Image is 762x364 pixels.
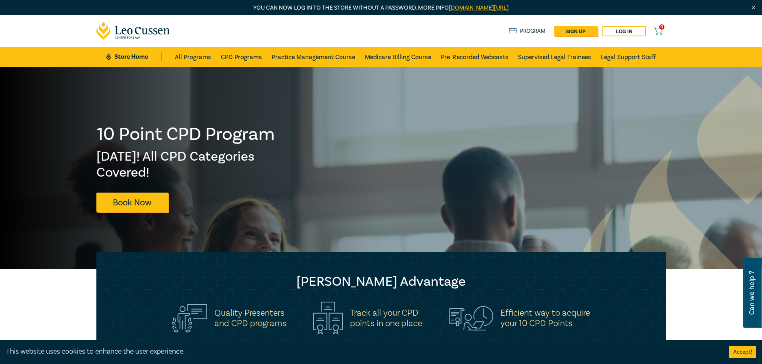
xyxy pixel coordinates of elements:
img: Track all your CPD<br>points in one place [313,302,343,334]
img: Quality Presenters<br>and CPD programs [172,304,207,332]
a: Supervised Legal Trainees [518,47,591,67]
a: Pre-Recorded Webcasts [441,47,508,67]
h2: [DATE]! All CPD Categories Covered! [96,149,276,181]
img: Close [750,4,757,11]
a: Medicare Billing Course [365,47,431,67]
a: Program [509,27,546,36]
h5: Track all your CPD points in one place [350,308,422,328]
a: CPD Programs [221,47,262,67]
div: This website uses cookies to enhance the user experience. [6,346,717,357]
a: Legal Support Staff [601,47,656,67]
a: [DOMAIN_NAME][URL] [449,4,509,12]
a: Store Home [106,52,162,61]
a: Practice Management Course [272,47,355,67]
a: sign up [554,26,598,36]
h2: [PERSON_NAME] Advantage [112,274,650,290]
span: Can we help ? [748,263,756,323]
h5: Quality Presenters and CPD programs [214,308,286,328]
p: You can now log in to the store without a password. More info [96,4,666,12]
button: Accept cookies [729,346,756,358]
span: 0 [659,24,664,30]
h1: 10 Point CPD Program [96,124,276,145]
img: Efficient way to acquire<br>your 10 CPD Points [449,306,493,330]
h5: Efficient way to acquire your 10 CPD Points [500,308,590,328]
a: All Programs [175,47,211,67]
a: Book Now [96,193,168,212]
a: Log in [602,26,646,36]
